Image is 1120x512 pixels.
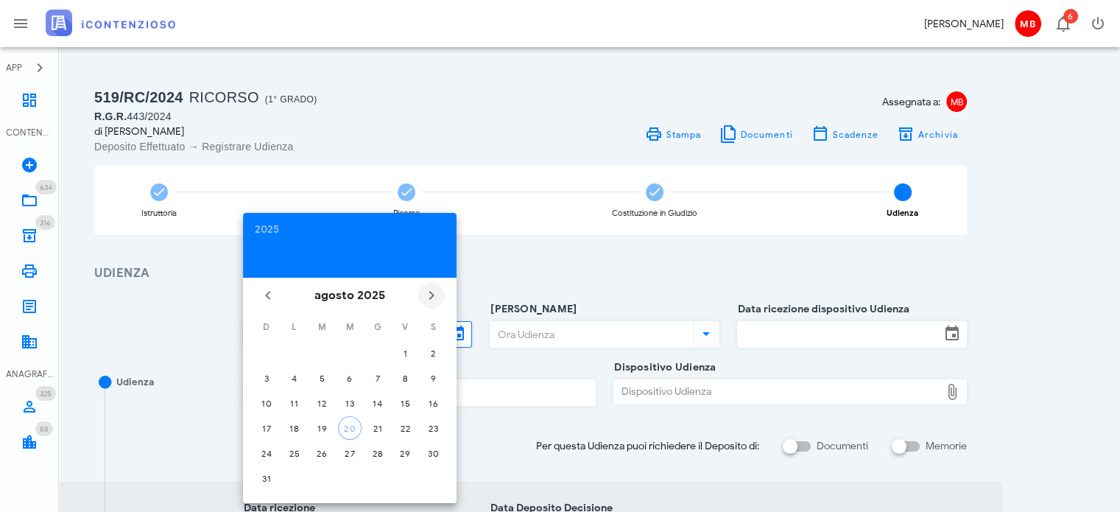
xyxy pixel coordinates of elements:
[946,91,967,112] span: MB
[612,209,697,217] div: Costituzione in Giudizio
[490,322,690,347] input: Ora Udienza
[710,124,802,144] button: Documenti
[366,391,390,415] button: 14
[802,124,888,144] button: Scadenze
[338,398,362,409] div: 13
[255,373,278,384] div: 3
[310,423,334,434] div: 19
[393,423,417,434] div: 22
[283,416,306,440] button: 18
[486,302,577,317] label: [PERSON_NAME]
[421,398,445,409] div: 16
[94,124,522,139] div: di [PERSON_NAME]
[421,348,445,359] div: 2
[393,209,420,217] div: Ricorso
[310,416,334,440] button: 19
[310,366,334,390] button: 5
[253,315,280,340] th: D
[421,448,445,459] div: 30
[1015,10,1041,37] span: MB
[366,448,390,459] div: 28
[366,366,390,390] button: 7
[255,473,278,484] div: 31
[94,264,967,283] h3: Udienza
[817,439,868,454] label: Documenti
[366,441,390,465] button: 28
[926,439,967,454] label: Memorie
[94,139,522,154] div: Deposito Effettuato → Registrare Udienza
[283,441,306,465] button: 25
[46,10,175,36] img: logo-text-2x.png
[887,209,918,217] div: Udienza
[421,441,445,465] button: 30
[610,360,716,375] label: Dispositivo Udienza
[281,315,308,340] th: L
[338,441,362,465] button: 27
[338,373,362,384] div: 6
[887,124,967,144] button: Archivia
[40,424,49,434] span: 88
[255,441,278,465] button: 24
[35,421,53,436] span: Distintivo
[141,209,177,217] div: Istruttoria
[665,129,701,140] span: Stampa
[366,416,390,440] button: 21
[6,368,53,381] div: ANAGRAFICA
[283,373,306,384] div: 4
[337,315,363,340] th: M
[366,398,390,409] div: 14
[393,448,417,459] div: 29
[338,416,362,440] button: 20
[255,391,278,415] button: 10
[393,391,417,415] button: 15
[338,366,362,390] button: 6
[310,373,334,384] div: 5
[283,366,306,390] button: 4
[894,183,912,201] span: 4
[35,180,57,194] span: Distintivo
[310,391,334,415] button: 12
[255,423,278,434] div: 17
[924,16,1004,32] div: [PERSON_NAME]
[831,129,878,140] span: Scadenze
[393,373,417,384] div: 8
[255,225,445,235] div: 2025
[421,391,445,415] button: 16
[283,423,306,434] div: 18
[310,448,334,459] div: 26
[116,375,154,390] div: Udienza
[421,366,445,390] button: 9
[255,282,281,309] button: Il mese scorso
[420,315,446,340] th: S
[40,183,52,192] span: 634
[366,423,390,434] div: 21
[94,109,522,124] div: 443/2024
[393,441,417,465] button: 29
[265,94,317,105] span: (1° Grado)
[393,348,417,359] div: 1
[614,380,940,404] div: Dispositivo Udienza
[1063,9,1078,24] span: Distintivo
[239,360,295,375] label: Sezione n°
[189,89,259,105] span: Ricorso
[1045,6,1080,41] button: Distintivo
[309,281,391,310] button: agosto 2025
[255,398,278,409] div: 10
[239,302,311,317] label: Data Udienza
[421,341,445,365] button: 2
[35,215,55,230] span: Distintivo
[421,416,445,440] button: 23
[309,315,335,340] th: M
[393,398,417,409] div: 15
[393,341,417,365] button: 1
[364,315,391,340] th: G
[740,129,793,140] span: Documenti
[255,448,278,459] div: 24
[882,94,940,110] span: Assegnata a:
[393,416,417,440] button: 22
[255,416,278,440] button: 17
[635,124,710,144] a: Stampa
[421,373,445,384] div: 9
[40,218,51,228] span: 316
[283,398,306,409] div: 11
